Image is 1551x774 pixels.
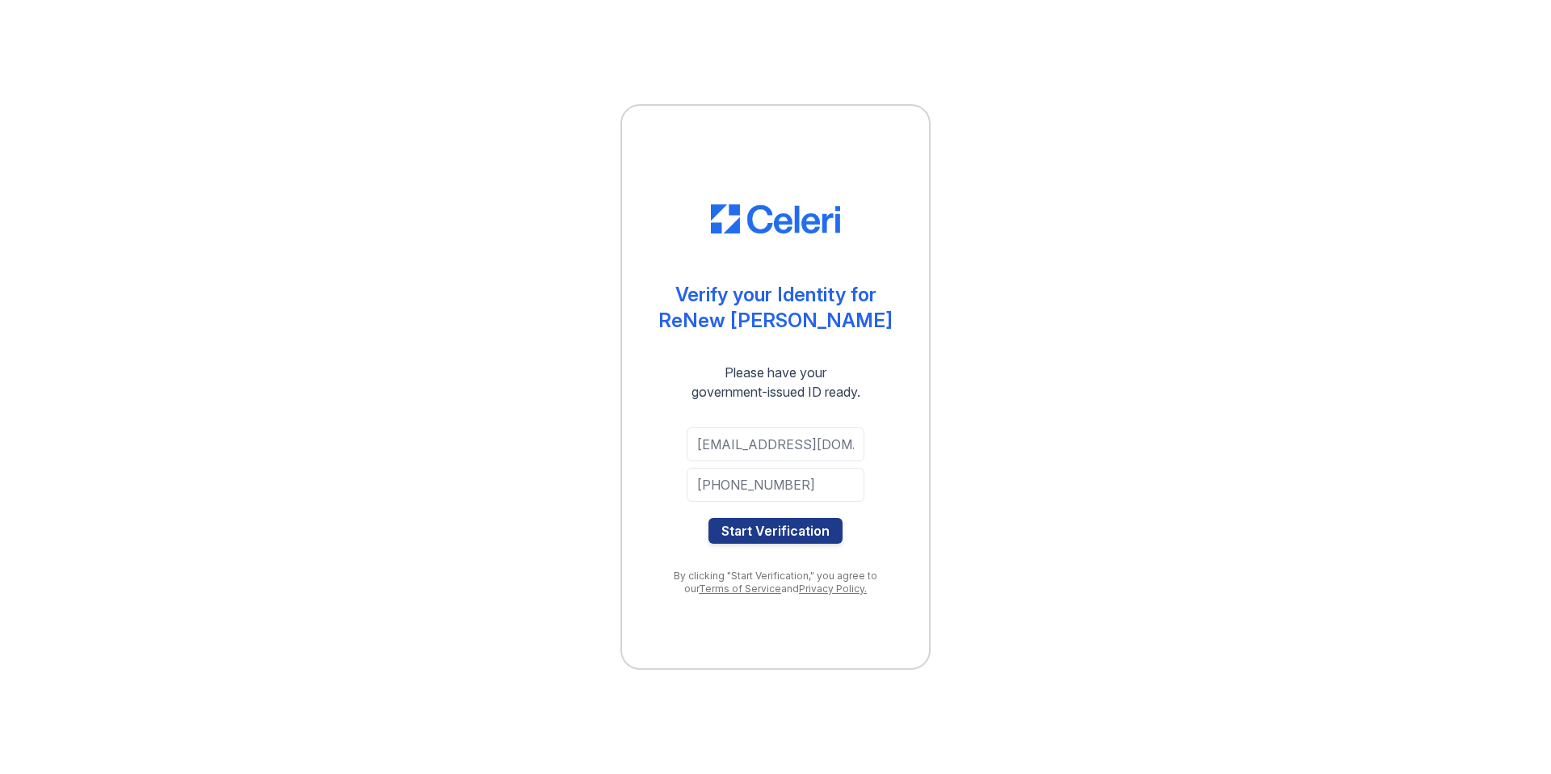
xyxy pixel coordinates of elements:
div: By clicking "Start Verification," you agree to our and [654,570,897,595]
a: Privacy Policy. [799,583,867,595]
div: Verify your Identity for ReNew [PERSON_NAME] [658,282,893,334]
button: Start Verification [708,518,843,544]
input: Email [687,427,864,461]
input: Phone [687,468,864,502]
div: Please have your government-issued ID ready. [662,363,889,402]
img: CE_Logo_Blue-a8612792a0a2168367f1c8372b55b34899dd931a85d93a1a3d3e32e68fde9ad4.png [711,204,840,233]
a: Terms of Service [699,583,781,595]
